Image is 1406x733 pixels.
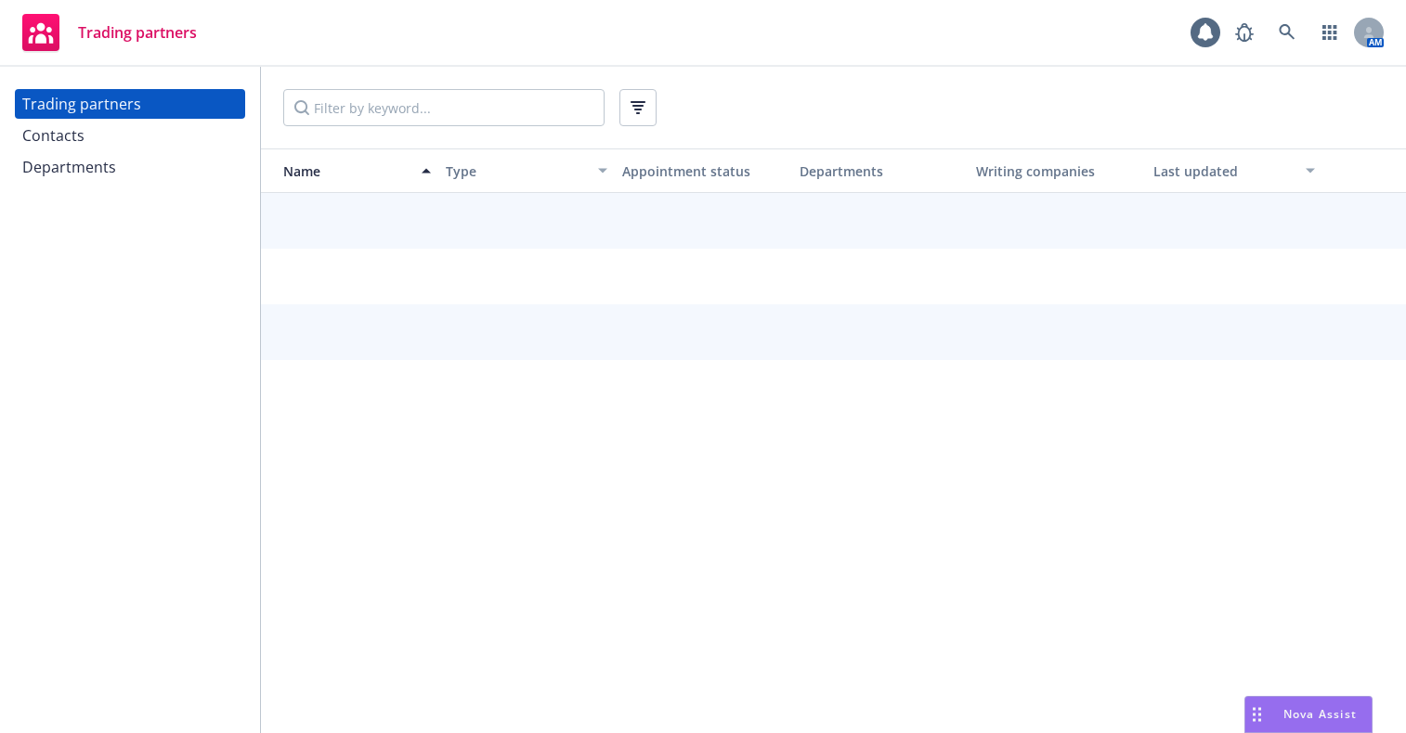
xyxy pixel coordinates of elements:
[15,89,245,119] a: Trading partners
[446,161,588,181] div: Type
[22,121,85,150] div: Contacts
[22,89,141,119] div: Trading partners
[15,121,245,150] a: Contacts
[261,148,438,193] button: Name
[1245,697,1269,732] div: Drag to move
[615,148,792,193] button: Appointment status
[800,161,962,181] div: Departments
[792,148,970,193] button: Departments
[283,89,605,126] input: Filter by keyword...
[622,161,785,181] div: Appointment status
[15,152,245,182] a: Departments
[969,148,1146,193] button: Writing companies
[268,161,410,181] div: Name
[438,148,616,193] button: Type
[78,25,197,40] span: Trading partners
[1153,161,1295,181] div: Last updated
[22,152,116,182] div: Departments
[1283,706,1357,722] span: Nova Assist
[1226,14,1263,51] a: Report a Bug
[1244,696,1373,733] button: Nova Assist
[1146,148,1323,193] button: Last updated
[976,161,1139,181] div: Writing companies
[1311,14,1348,51] a: Switch app
[1269,14,1306,51] a: Search
[15,6,204,58] a: Trading partners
